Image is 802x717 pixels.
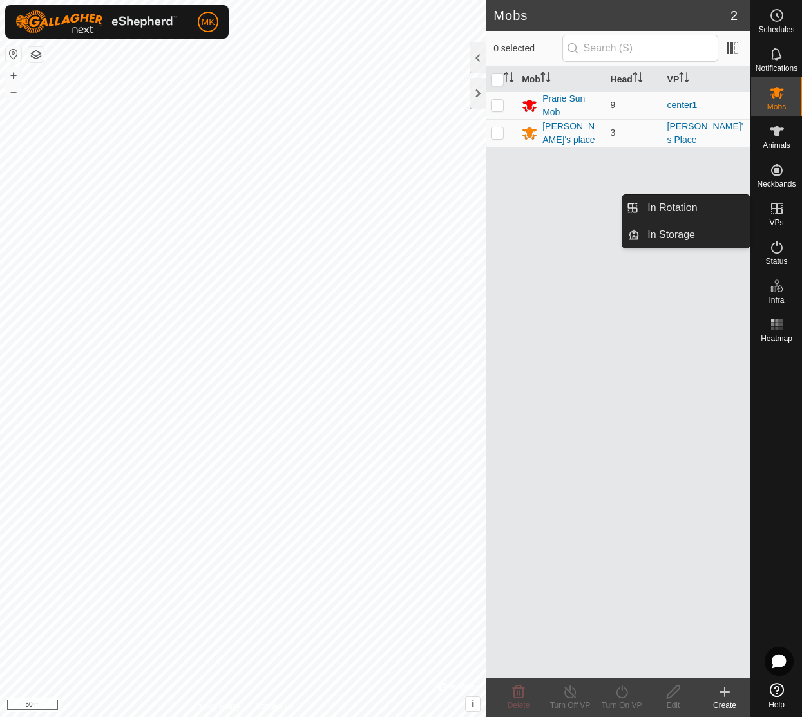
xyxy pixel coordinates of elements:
span: 9 [611,100,616,110]
li: In Rotation [622,195,750,221]
button: Map Layers [28,47,44,62]
span: 0 selected [493,42,562,55]
button: + [6,68,21,83]
span: Infra [769,296,784,304]
span: Mobs [767,103,786,111]
span: In Rotation [647,200,697,216]
p-sorticon: Activate to sort [504,74,514,84]
th: VP [662,67,750,92]
a: Contact Us [256,700,294,712]
p-sorticon: Activate to sort [679,74,689,84]
div: Turn Off VP [544,700,596,711]
p-sorticon: Activate to sort [540,74,551,84]
p-sorticon: Activate to sort [633,74,643,84]
a: Privacy Policy [192,700,240,712]
a: In Storage [640,222,750,248]
li: In Storage [622,222,750,248]
a: [PERSON_NAME]'s Place [667,121,743,145]
span: Help [769,701,785,709]
button: Reset Map [6,46,21,62]
a: In Rotation [640,195,750,221]
div: Prarie Sun Mob [542,92,600,119]
div: Edit [647,700,699,711]
span: MK [202,15,215,29]
div: Turn On VP [596,700,647,711]
span: 3 [611,127,616,138]
span: i [472,698,474,709]
div: Create [699,700,750,711]
span: In Storage [647,227,695,243]
span: VPs [769,219,783,227]
span: Schedules [758,26,794,33]
a: Help [751,678,802,714]
input: Search (S) [562,35,718,62]
button: – [6,84,21,100]
th: Head [606,67,662,92]
a: center1 [667,100,698,110]
div: [PERSON_NAME]'s place [542,120,600,147]
span: Delete [508,701,530,710]
button: i [466,697,480,711]
h2: Mobs [493,8,730,23]
span: Animals [763,142,790,149]
span: Notifications [756,64,797,72]
span: 2 [730,6,738,25]
img: Gallagher Logo [15,10,177,33]
th: Mob [517,67,605,92]
span: Heatmap [761,335,792,342]
span: Status [765,257,787,265]
span: Neckbands [757,180,796,188]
